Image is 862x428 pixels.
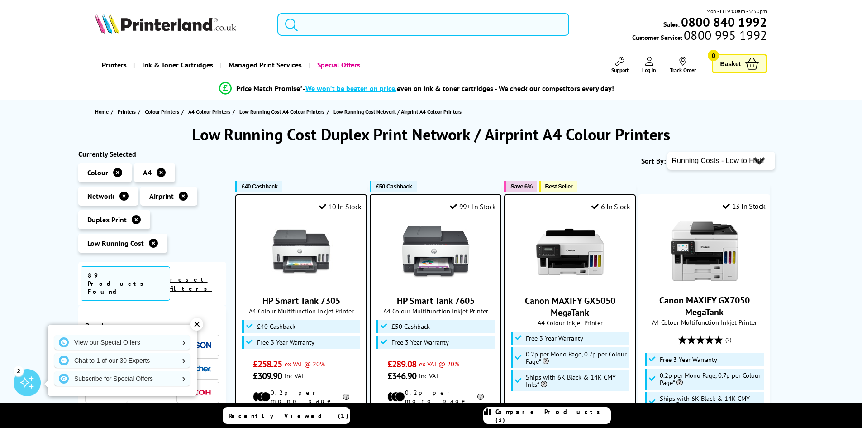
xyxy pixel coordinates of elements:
[188,107,233,116] a: A4 Colour Printers
[95,53,133,77] a: Printers
[87,215,127,224] span: Duplex Print
[632,31,767,42] span: Customer Service:
[402,218,470,286] img: HP Smart Tank 7605
[54,353,190,368] a: Chat to 1 of our 30 Experts
[402,279,470,288] a: HP Smart Tank 7605
[522,400,551,412] span: £275.00
[660,395,762,409] span: Ships with 6K Black & 14K CMY Inks*
[145,107,181,116] a: Colour Printers
[526,335,583,342] span: Free 3 Year Warranty
[526,374,627,388] span: Ships with 6K Black & 14K CMY Inks*
[253,358,282,370] span: £258.25
[118,107,138,116] a: Printers
[641,156,666,165] span: Sort By:
[95,14,236,34] img: Printerland Logo
[118,107,136,116] span: Printers
[78,149,227,159] div: Currently Selected
[708,50,719,61] span: 0
[450,202,496,211] div: 99+ In Stock
[95,107,111,116] a: Home
[220,53,309,77] a: Managed Print Services
[253,389,350,405] li: 0.2p per mono page
[188,107,230,116] span: A4 Colour Printers
[87,168,108,177] span: Colour
[397,295,475,307] a: HP Smart Tank 7605
[142,53,213,77] span: Ink & Toner Cartridges
[387,389,484,405] li: 0.2p per mono page
[536,218,604,286] img: Canon MAXIFY GX5050 MegaTank
[376,183,412,190] span: £50 Cashback
[54,335,190,350] a: View our Special Offers
[229,412,349,420] span: Recently Viewed (1)
[305,84,397,93] span: We won’t be beaten on price,
[391,339,449,346] span: Free 3 Year Warranty
[253,370,282,382] span: £309.90
[712,54,767,73] a: Basket 0
[95,14,267,35] a: Printerland Logo
[184,390,211,395] img: Ricoh
[682,31,767,39] span: 0800 995 1992
[510,183,532,190] span: Save 6%
[239,107,324,116] span: Low Running Cost A4 Colour Printers
[223,407,350,424] a: Recently Viewed (1)
[133,53,220,77] a: Ink & Toner Cartridges
[419,360,459,368] span: ex VAT @ 20%
[387,370,417,382] span: £346.90
[643,318,765,327] span: A4 Colour Multifunction Inkjet Printer
[184,342,211,349] img: Epson
[671,278,738,287] a: Canon MAXIFY GX7050 MegaTank
[242,183,277,190] span: £40 Cashback
[663,20,680,29] span: Sales:
[184,340,211,351] a: Epson
[87,192,114,201] span: Network
[145,107,179,116] span: Colour Printers
[333,108,462,115] span: Low Running Cost Network / Airprint A4 Colour Printers
[525,295,615,318] a: Canon MAXIFY GX5050 MegaTank
[660,356,717,363] span: Free 3 Year Warranty
[419,371,439,380] span: inc VAT
[642,57,656,73] a: Log In
[184,387,211,398] a: Ricoh
[303,84,614,93] div: - even on ink & toner cartridges - We check our competitors every day!
[285,360,325,368] span: ex VAT @ 20%
[143,168,152,177] span: A4
[680,18,767,26] a: 0800 840 1992
[14,366,24,376] div: 2
[309,53,367,77] a: Special Offers
[236,84,303,93] span: Price Match Promise*
[170,275,212,293] a: reset filters
[670,57,696,73] a: Track Order
[706,7,767,15] span: Mon - Fri 9:00am - 5:30pm
[262,295,340,307] a: HP Smart Tank 7305
[81,266,170,301] span: 89 Products Found
[611,57,629,73] a: Support
[87,239,144,248] span: Low Running Cost
[526,351,627,365] span: 0.2p per Mono Page, 0.7p per Colour Page*
[375,307,496,315] span: A4 Colour Multifunction Inkjet Printer
[190,318,203,331] div: ✕
[536,279,604,288] a: Canon MAXIFY GX5050 MegaTank
[241,307,362,315] span: A4 Colour Multifunction Inkjet Printer
[239,107,327,116] a: Low Running Cost A4 Colour Printers
[723,202,765,211] div: 13 In Stock
[539,181,577,192] button: Best Seller
[591,202,630,211] div: 6 In Stock
[659,294,750,318] a: Canon MAXIFY GX7050 MegaTank
[267,218,335,286] img: HP Smart Tank 7305
[54,371,190,386] a: Subscribe for Special Offers
[545,183,573,190] span: Best Seller
[642,67,656,73] span: Log In
[681,14,767,30] b: 0800 840 1992
[504,181,537,192] button: Save 6%
[553,402,594,410] span: ex VAT @ 20%
[184,363,211,375] a: Brother
[78,124,784,145] h1: Low Running Cost Duplex Print Network / Airprint A4 Colour Printers
[495,408,610,424] span: Compare Products (3)
[257,339,314,346] span: Free 3 Year Warranty
[510,318,630,327] span: A4 Colour Inkjet Printer
[391,323,430,330] span: £50 Cashback
[319,202,362,211] div: 10 In Stock
[235,181,282,192] button: £40 Cashback
[184,365,211,372] img: Brother
[370,181,416,192] button: £50 Cashback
